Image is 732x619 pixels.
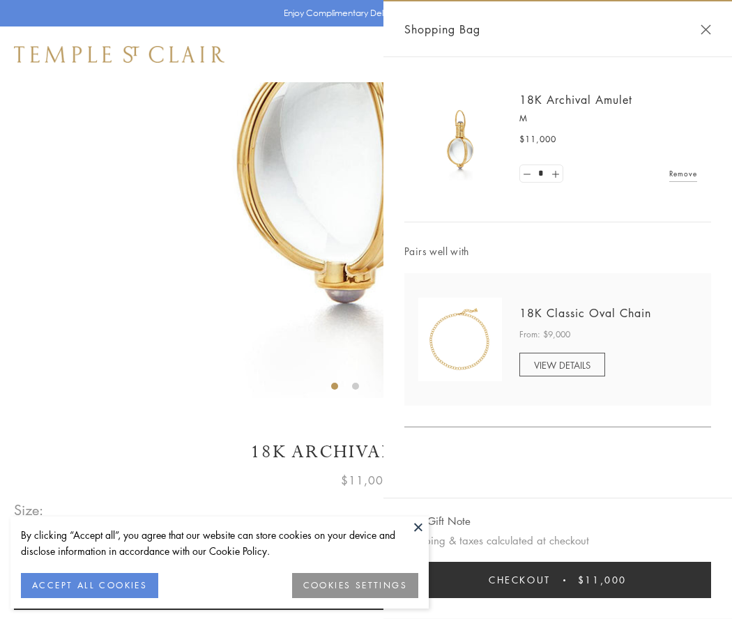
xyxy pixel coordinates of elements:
[519,328,570,342] span: From: $9,000
[404,20,480,38] span: Shopping Bag
[21,573,158,598] button: ACCEPT ALL COOKIES
[701,24,711,35] button: Close Shopping Bag
[404,562,711,598] button: Checkout $11,000
[418,98,502,181] img: 18K Archival Amulet
[404,512,471,530] button: Add Gift Note
[284,6,442,20] p: Enjoy Complimentary Delivery & Returns
[534,358,590,372] span: VIEW DETAILS
[14,440,718,464] h1: 18K Archival Amulet
[519,112,697,125] p: M
[519,353,605,376] a: VIEW DETAILS
[21,527,418,559] div: By clicking “Accept all”, you agree that our website can store cookies on your device and disclos...
[404,243,711,259] span: Pairs well with
[519,305,651,321] a: 18K Classic Oval Chain
[341,471,391,489] span: $11,000
[519,92,632,107] a: 18K Archival Amulet
[292,573,418,598] button: COOKIES SETTINGS
[14,498,45,521] span: Size:
[669,166,697,181] a: Remove
[519,132,556,146] span: $11,000
[578,572,627,588] span: $11,000
[520,165,534,183] a: Set quantity to 0
[418,298,502,381] img: N88865-OV18
[548,165,562,183] a: Set quantity to 2
[404,532,711,549] p: Shipping & taxes calculated at checkout
[489,572,551,588] span: Checkout
[14,46,224,63] img: Temple St. Clair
